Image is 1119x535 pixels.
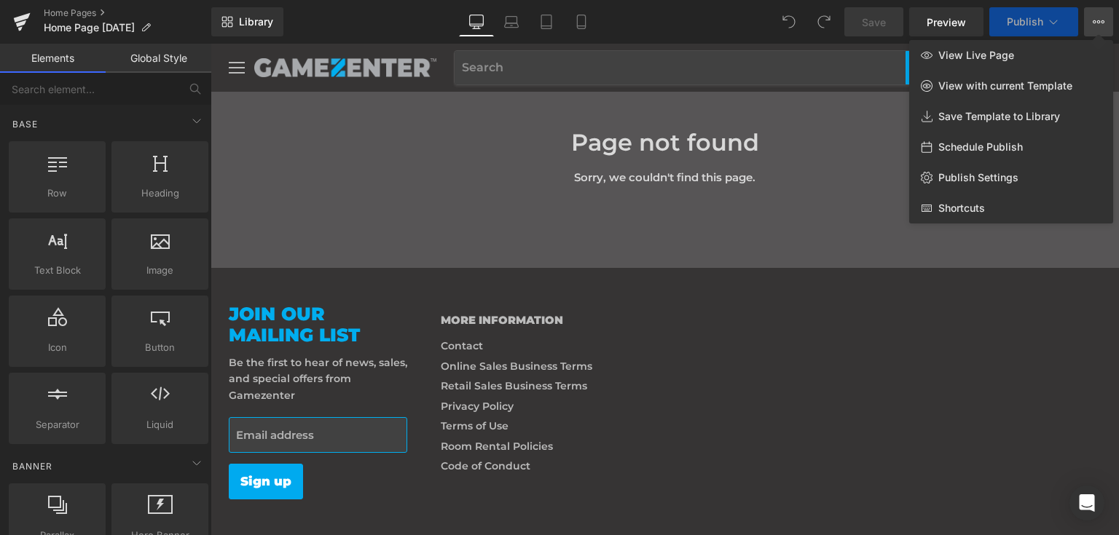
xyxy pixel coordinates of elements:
[36,125,872,143] p: Sorry, we couldn't find this page.
[244,7,695,41] input: When autocomplete results are available use up and down arrows to review and enter to select
[11,459,54,473] span: Banner
[938,202,985,215] span: Shortcuts
[13,340,101,355] span: Icon
[106,44,211,73] a: Global Style
[230,296,272,309] a: Contact
[230,356,303,369] a: Privacy Policy
[13,417,101,432] span: Separator
[116,186,204,201] span: Heading
[230,316,382,329] a: Online Sales Business Terms
[243,7,735,41] form: Product
[36,84,872,114] span: Page not found
[459,7,494,36] a: Desktop
[938,49,1014,62] span: View Live Page
[809,7,839,36] button: Redo
[494,7,529,36] a: Laptop
[695,7,734,41] button: Search
[230,376,298,389] a: Terms of Use
[807,15,850,33] span: Login
[116,263,204,278] span: Image
[1084,7,1113,36] button: View Live PageView with current TemplateSave Template to LibrarySchedule PublishPublish SettingsS...
[927,15,966,30] span: Preview
[116,340,204,355] span: Button
[862,15,886,30] span: Save
[18,260,203,302] h2: Join our mailing list
[211,7,283,36] a: New Library
[938,110,1060,123] span: Save Template to Library
[938,171,1018,184] span: Publish Settings
[938,79,1072,92] span: View with current Template
[44,7,211,19] a: Home Pages
[989,7,1078,36] button: Publish
[13,263,101,278] span: Text Block
[44,22,135,33] span: Home Page [DATE]
[564,7,599,36] a: Mobile
[230,260,438,294] h2: More Information
[18,311,203,360] p: Be the first to hear of news, sales, and special offers from Gamezenter
[18,373,197,409] input: Email address
[1069,486,1104,520] div: Open Intercom Messenger
[116,417,204,432] span: Liquid
[529,7,564,36] a: Tablet
[1007,16,1043,28] span: Publish
[13,186,101,201] span: Row
[938,140,1023,154] span: Schedule Publish
[239,15,273,28] span: Library
[230,396,342,409] a: Room Rental Policies
[230,336,377,349] a: Retail Sales Business Terms
[793,15,850,33] a: Login
[909,7,983,36] a: Preview
[774,7,804,36] button: Undo
[11,117,39,131] span: Base
[18,420,93,456] button: Sign up
[230,416,320,429] a: Code of Conduct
